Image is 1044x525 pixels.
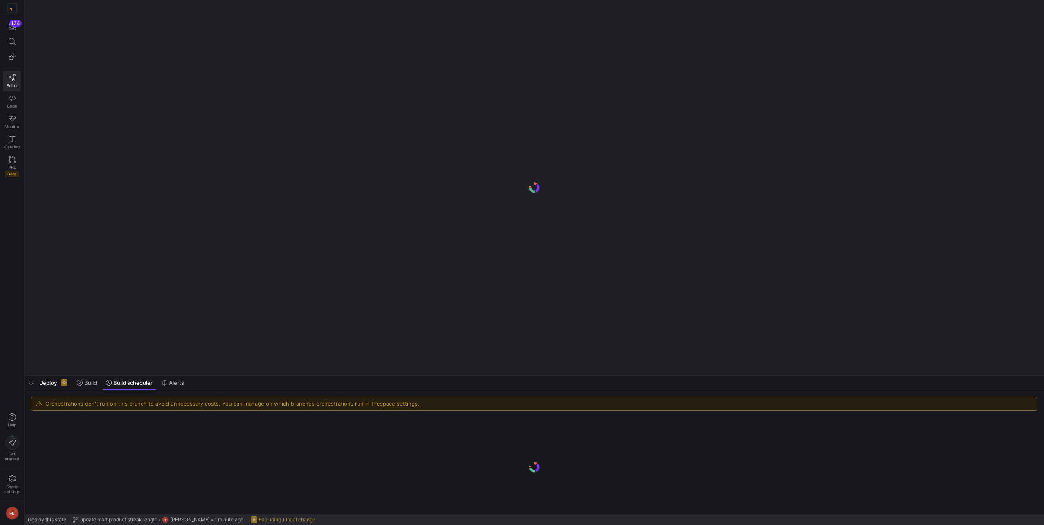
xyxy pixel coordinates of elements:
span: Help [7,422,17,427]
span: PRs [9,165,16,170]
span: Excluding 1 local change [259,517,315,523]
div: 134 [9,20,22,27]
span: Monitor [4,124,20,129]
button: Build scheduler [102,376,156,390]
button: update mart product streak lengthFB[PERSON_NAME]1 minute ago [71,514,245,525]
button: Excluding 1 local change [249,514,317,525]
span: Editor [7,83,18,88]
span: Get started [5,451,19,461]
button: 134 [3,20,21,34]
a: Editor [3,71,21,91]
span: Catalog [4,144,20,149]
a: space settings. [380,400,419,407]
button: FB [3,505,21,522]
span: Alerts [169,379,184,386]
span: Space settings [4,484,20,494]
div: Orchestrations don't run on this branch to avoid unnecessary costs. You can manage on which branc... [45,400,419,407]
span: Beta [5,171,19,177]
button: Alerts [158,376,188,390]
span: Code [7,103,17,108]
div: FB [162,516,169,523]
img: logo.gif [528,182,540,194]
span: Build [84,379,97,386]
a: https://storage.googleapis.com/y42-prod-data-exchange/images/RPxujLVyfKs3dYbCaMXym8FJVsr3YB0cxJXX... [3,1,21,15]
span: Build scheduler [113,379,153,386]
button: Help [3,410,21,431]
div: FB [6,507,19,520]
span: 1 minute ago [214,517,243,523]
a: Monitor [3,112,21,132]
span: Deploy [39,379,57,386]
img: https://storage.googleapis.com/y42-prod-data-exchange/images/RPxujLVyfKs3dYbCaMXym8FJVsr3YB0cxJXX... [8,4,16,12]
span: [PERSON_NAME] [170,517,210,523]
a: PRsBeta [3,153,21,180]
button: Getstarted [3,433,21,464]
a: Catalog [3,132,21,153]
a: Spacesettings [3,471,21,498]
a: Code [3,91,21,112]
button: Build [73,376,101,390]
img: logo.gif [528,461,540,473]
span: Deploy this state: [28,517,67,523]
span: update mart product streak length [80,517,157,523]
